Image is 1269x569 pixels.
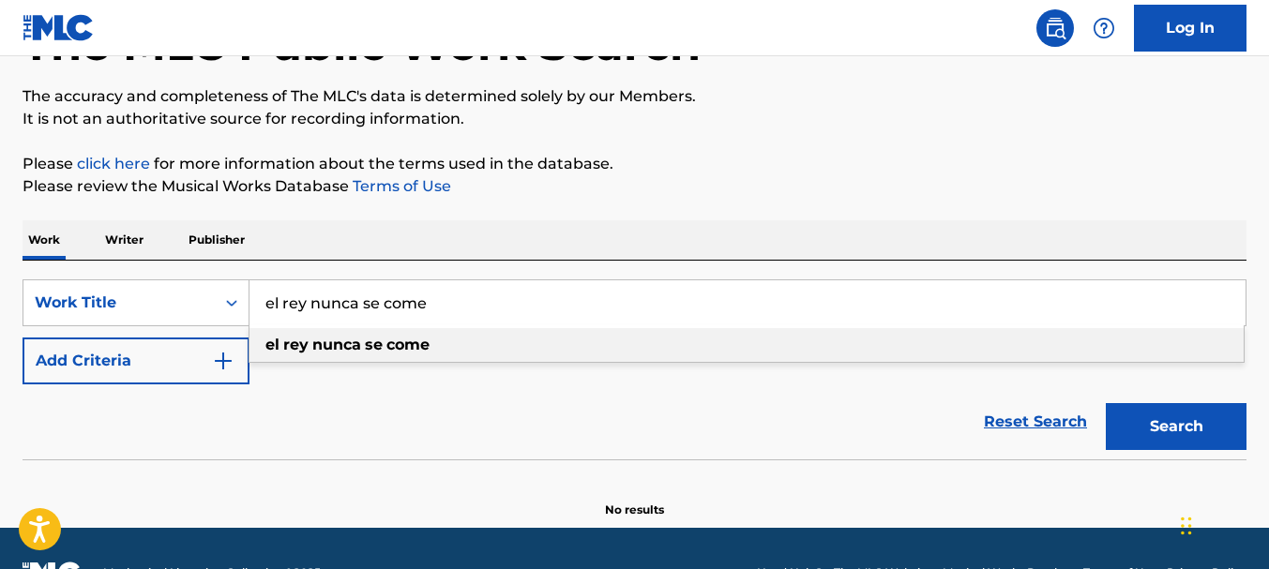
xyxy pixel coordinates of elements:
div: Help [1085,9,1123,47]
p: It is not an authoritative source for recording information. [23,108,1246,130]
strong: el [265,336,279,353]
button: Search [1106,403,1246,450]
p: Writer [99,220,149,260]
p: Please for more information about the terms used in the database. [23,153,1246,175]
a: click here [77,155,150,172]
p: Please review the Musical Works Database [23,175,1246,198]
p: Work [23,220,66,260]
a: Public Search [1036,9,1074,47]
div: Widget de chat [1175,479,1269,569]
p: No results [605,479,664,518]
strong: se [365,336,383,353]
a: Log In [1134,5,1246,52]
strong: rey [283,336,309,353]
img: help [1093,17,1115,39]
form: Search Form [23,279,1246,459]
a: Terms of Use [349,177,451,195]
p: The accuracy and completeness of The MLC's data is determined solely by our Members. [23,85,1246,108]
div: Work Title [35,292,204,314]
p: Publisher [183,220,250,260]
strong: come [386,336,430,353]
img: 9d2ae6d4665cec9f34b9.svg [212,350,234,372]
img: search [1044,17,1066,39]
iframe: Chat Widget [1175,479,1269,569]
div: Arrastrar [1181,498,1192,554]
a: Reset Search [974,401,1096,442]
img: MLC Logo [23,14,95,41]
button: Add Criteria [23,337,249,384]
strong: nunca [312,336,361,353]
